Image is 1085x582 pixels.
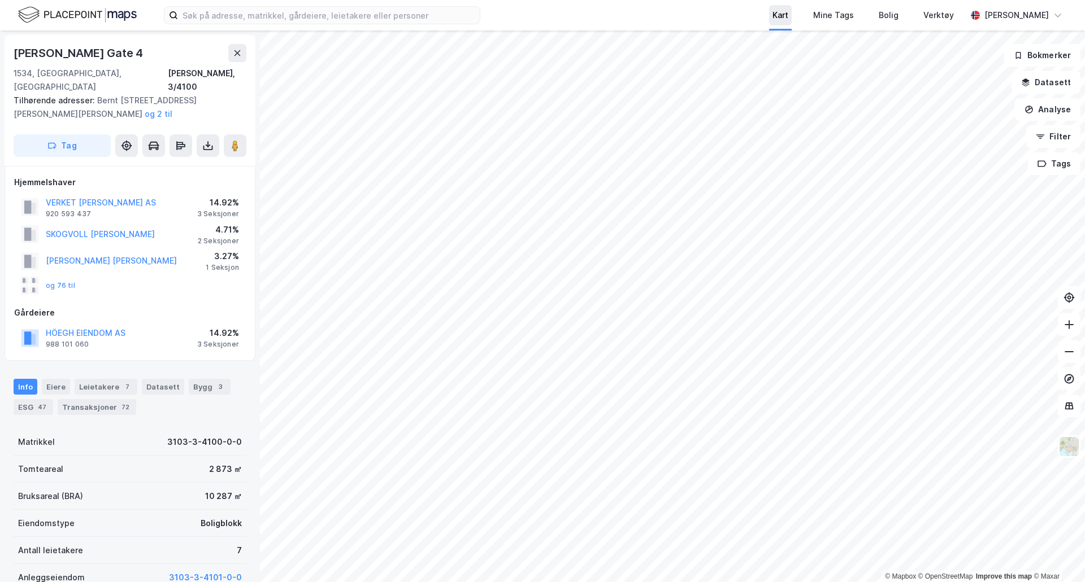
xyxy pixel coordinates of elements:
div: Matrikkel [18,435,55,449]
div: 920 593 437 [46,209,91,218]
div: [PERSON_NAME], 3/4100 [168,67,246,94]
button: Filter [1026,125,1080,148]
div: Verktøy [923,8,954,22]
div: Boligblokk [201,517,242,530]
div: 2 Seksjoner [198,237,239,246]
div: 2 873 ㎡ [209,462,242,476]
button: Tag [14,134,111,157]
div: 7 [237,544,242,557]
div: 3.27% [206,250,239,263]
div: Kontrollprogram for chat [1028,528,1085,582]
div: 14.92% [197,196,239,209]
div: Transaksjoner [58,399,136,415]
div: Gårdeiere [14,306,246,320]
div: Bernt [STREET_ADDRESS][PERSON_NAME][PERSON_NAME] [14,94,237,121]
iframe: Chat Widget [1028,528,1085,582]
div: Bolig [879,8,899,22]
button: Datasett [1012,71,1080,94]
div: Eiere [42,379,70,395]
a: Mapbox [885,572,916,580]
div: 47 [36,401,49,413]
div: Info [14,379,37,395]
img: Z [1058,436,1080,457]
div: Kart [772,8,788,22]
div: 14.92% [197,326,239,340]
a: OpenStreetMap [918,572,973,580]
div: Bygg [189,379,231,395]
img: logo.f888ab2527a4732fd821a326f86c7f29.svg [18,5,137,25]
div: Eiendomstype [18,517,75,530]
div: Datasett [142,379,184,395]
button: Tags [1028,152,1080,175]
button: Bokmerker [1004,44,1080,67]
div: 10 287 ㎡ [205,489,242,503]
div: 7 [121,381,133,392]
div: Bruksareal (BRA) [18,489,83,503]
div: ESG [14,399,53,415]
div: Mine Tags [813,8,854,22]
div: 3 [215,381,226,392]
button: Analyse [1015,98,1080,121]
div: 3 Seksjoner [197,340,239,349]
input: Søk på adresse, matrikkel, gårdeiere, leietakere eller personer [178,7,480,24]
div: 3103-3-4100-0-0 [167,435,242,449]
div: Leietakere [75,379,137,395]
span: Tilhørende adresser: [14,95,97,105]
div: 1 Seksjon [206,263,239,272]
div: [PERSON_NAME] Gate 4 [14,44,145,62]
a: Improve this map [976,572,1032,580]
div: [PERSON_NAME] [984,8,1049,22]
div: Tomteareal [18,462,63,476]
div: 4.71% [198,223,239,237]
div: Hjemmelshaver [14,176,246,189]
div: 3 Seksjoner [197,209,239,218]
div: Antall leietakere [18,544,83,557]
div: 72 [119,401,132,413]
div: 988 101 060 [46,340,89,349]
div: 1534, [GEOGRAPHIC_DATA], [GEOGRAPHIC_DATA] [14,67,168,94]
